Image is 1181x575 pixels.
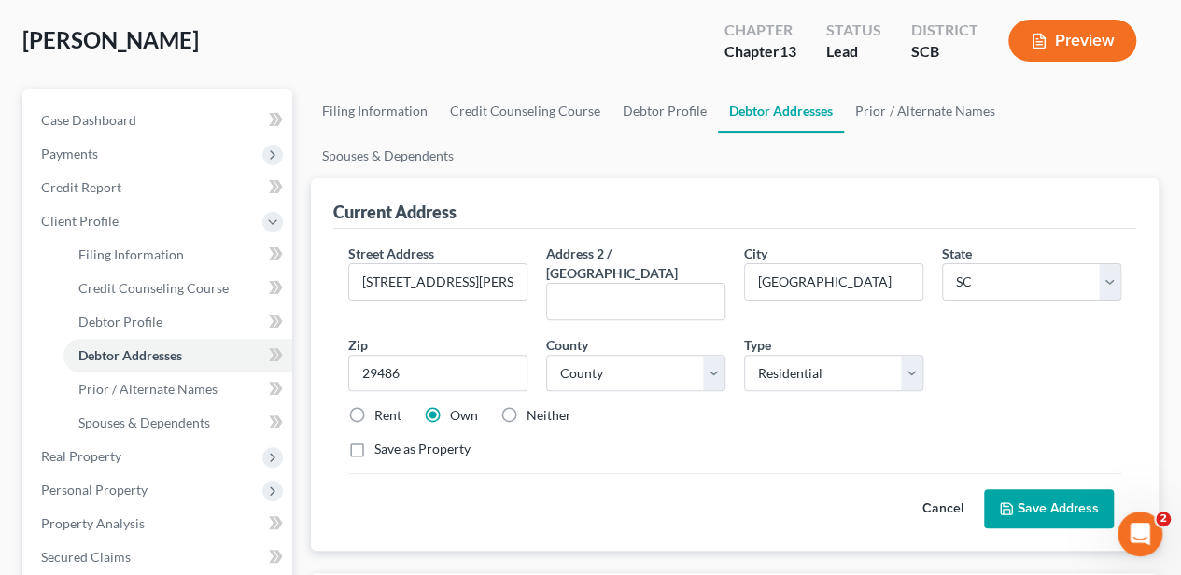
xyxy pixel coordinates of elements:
[311,133,465,178] a: Spouses & Dependents
[78,314,162,330] span: Debtor Profile
[1008,20,1136,62] button: Preview
[41,112,136,128] span: Case Dashboard
[41,448,121,464] span: Real Property
[41,179,121,195] span: Credit Report
[63,339,292,372] a: Debtor Addresses
[724,20,796,41] div: Chapter
[780,42,796,60] span: 13
[348,337,368,353] span: Zip
[718,89,844,133] a: Debtor Addresses
[41,213,119,229] span: Client Profile
[26,507,292,540] a: Property Analysis
[546,337,588,353] span: County
[26,540,292,574] a: Secured Claims
[374,440,471,458] label: Save as Property
[26,171,292,204] a: Credit Report
[78,246,184,262] span: Filing Information
[527,406,571,425] label: Neither
[745,264,922,300] input: Enter city...
[63,406,292,440] a: Spouses & Dependents
[63,372,292,406] a: Prior / Alternate Names
[78,280,229,296] span: Credit Counseling Course
[78,381,218,397] span: Prior / Alternate Names
[826,20,881,41] div: Status
[911,41,978,63] div: SCB
[26,104,292,137] a: Case Dashboard
[41,146,98,161] span: Payments
[41,515,145,531] span: Property Analysis
[612,89,718,133] a: Debtor Profile
[1156,512,1171,526] span: 2
[911,20,978,41] div: District
[22,26,199,53] span: [PERSON_NAME]
[333,201,457,223] div: Current Address
[78,414,210,430] span: Spouses & Dependents
[78,347,182,363] span: Debtor Addresses
[546,244,725,283] label: Address 2 / [GEOGRAPHIC_DATA]
[450,406,478,425] label: Own
[439,89,612,133] a: Credit Counseling Course
[984,489,1114,528] button: Save Address
[63,238,292,272] a: Filing Information
[374,406,401,425] label: Rent
[942,245,972,261] span: State
[41,482,148,498] span: Personal Property
[1118,512,1162,556] iframe: Intercom live chat
[348,355,527,392] input: XXXXX
[826,41,881,63] div: Lead
[844,89,1005,133] a: Prior / Alternate Names
[63,272,292,305] a: Credit Counseling Course
[348,245,434,261] span: Street Address
[902,490,984,527] button: Cancel
[311,89,439,133] a: Filing Information
[547,284,724,319] input: --
[41,549,131,565] span: Secured Claims
[724,41,796,63] div: Chapter
[744,245,767,261] span: City
[63,305,292,339] a: Debtor Profile
[744,335,771,355] label: Type
[349,264,527,300] input: Enter street address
